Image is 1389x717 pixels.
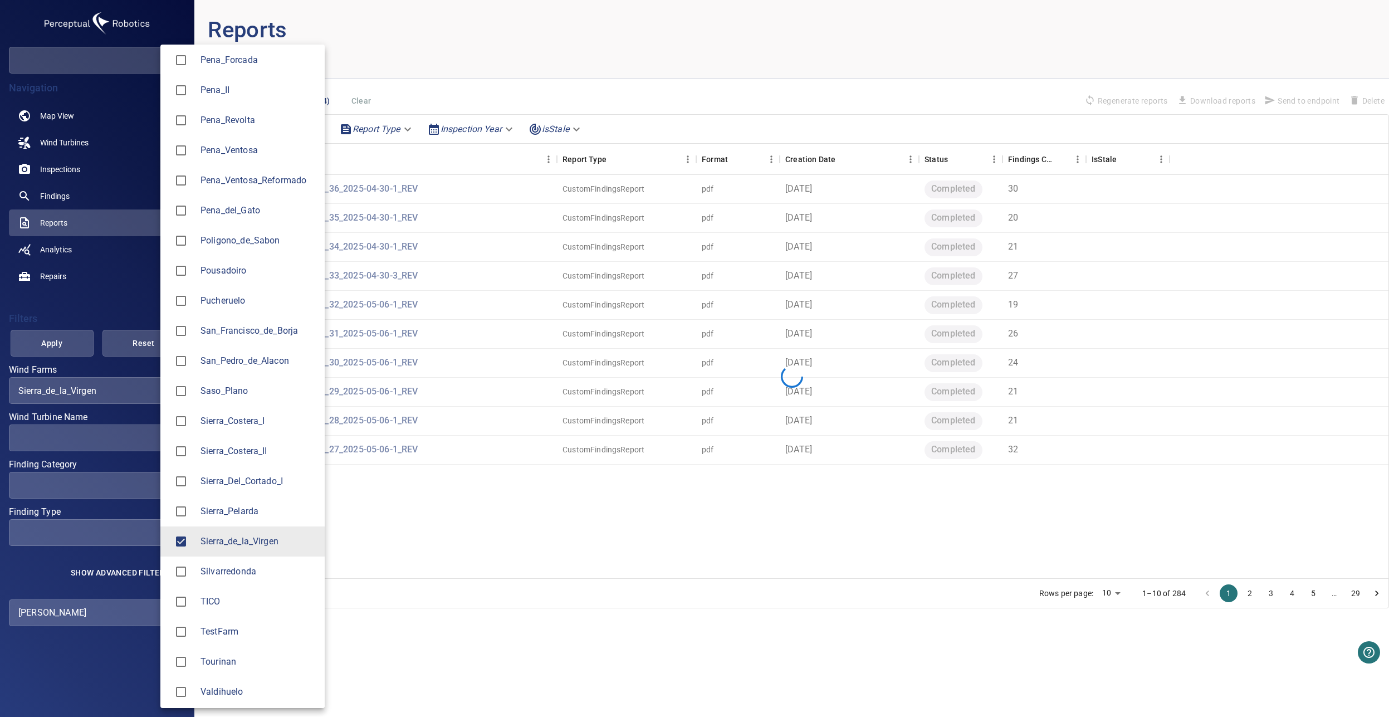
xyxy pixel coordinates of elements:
span: Pousadoiro [200,264,316,277]
div: Wind Farms Silvarredonda [200,565,316,578]
div: Wind Farms Sierra_Pelarda [200,505,316,518]
span: Sierra_Costera_I [169,409,193,433]
span: Sierra_Costera_I [200,414,316,428]
span: Pena_Revolta [200,114,316,127]
div: Wind Farms San_Francisco_de_Borja [200,324,316,338]
div: Wind Farms Sierra_de_la_Virgen [200,535,316,548]
span: Silvarredonda [200,565,316,578]
span: San_Pedro_de_Alacon [200,354,316,368]
span: Valdihuelo [169,680,193,704]
span: Pucheruelo [169,289,193,313]
span: Pena_Ventosa [169,139,193,162]
span: Pena_Revolta [169,109,193,132]
span: San_Francisco_de_Borja [169,319,193,343]
div: Wind Farms Pena_Ventosa_Reformado [200,174,316,187]
div: Wind Farms Pena_Ventosa [200,144,316,157]
span: Saso_Plano [200,384,316,398]
div: Wind Farms Valdihuelo [200,685,316,699]
span: TICO [200,595,316,608]
span: Pena_II [200,84,316,97]
span: Tourinan [169,650,193,674]
div: Wind Farms Pena_II [200,84,316,97]
div: Wind Farms Saso_Plano [200,384,316,398]
div: Wind Farms TestFarm [200,625,316,638]
span: Pena_Forcada [200,53,316,67]
span: Pena_del_Gato [169,199,193,222]
span: TICO [169,590,193,613]
span: Pena_del_Gato [200,204,316,217]
span: Pena_II [169,79,193,102]
span: Pousadoiro [169,259,193,282]
div: Wind Farms San_Pedro_de_Alacon [200,354,316,368]
span: Silvarredonda [169,560,193,583]
div: Wind Farms TICO [200,595,316,608]
div: Wind Farms Poligono_de_Sabon [200,234,316,247]
span: Sierra_Del_Cortado_I [169,470,193,493]
span: Sierra_Pelarda [169,500,193,523]
div: Wind Farms Pucheruelo [200,294,316,308]
div: Wind Farms Pena_Revolta [200,114,316,127]
div: Wind Farms Sierra_Costera_II [200,445,316,458]
span: Sierra_Costera_II [169,440,193,463]
div: Wind Farms Sierra_Del_Cortado_I [200,475,316,488]
span: Sierra_Pelarda [200,505,316,518]
div: Wind Farms Sierra_Costera_I [200,414,316,428]
span: Sierra_de_la_Virgen [169,530,193,553]
span: Sierra_Del_Cortado_I [200,475,316,488]
span: Sierra_Costera_II [200,445,316,458]
span: Poligono_de_Sabon [169,229,193,252]
span: Valdihuelo [200,685,316,699]
span: Pucheruelo [200,294,316,308]
span: TestFarm [169,620,193,643]
span: Pena_Ventosa_Reformado [200,174,316,187]
span: TestFarm [200,625,316,638]
span: San_Francisco_de_Borja [200,324,316,338]
span: Pena_Ventosa [200,144,316,157]
span: Tourinan [200,655,316,669]
span: San_Pedro_de_Alacon [169,349,193,373]
span: Poligono_de_Sabon [200,234,316,247]
span: Saso_Plano [169,379,193,403]
div: Wind Farms Pena_Forcada [200,53,316,67]
span: Sierra_de_la_Virgen [200,535,316,548]
span: Pena_Ventosa_Reformado [169,169,193,192]
div: Wind Farms Pena_del_Gato [200,204,316,217]
div: Wind Farms Tourinan [200,655,316,669]
div: Wind Farms Pousadoiro [200,264,316,277]
span: Pena_Forcada [169,48,193,72]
